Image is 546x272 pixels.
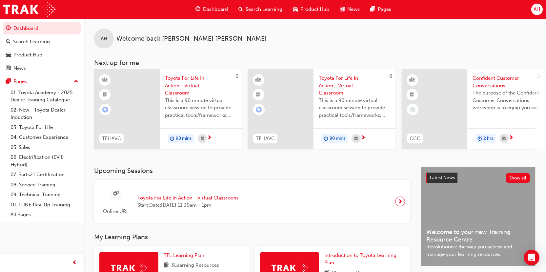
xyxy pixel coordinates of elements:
button: DashboardSearch LearningProduct HubNews [3,21,81,75]
a: Online URLToyota For Life In Action - Virtual ClassroomStart Date:[DATE] 11:30am - 1pm [99,185,405,218]
span: news-icon [340,5,345,13]
a: 0TFLIAVCToyota For Life In Action - Virtual ClassroomThis is a 90 minute virtual classroom sessio... [248,69,395,149]
span: next-icon [361,135,366,141]
div: News [13,65,26,72]
span: duration-icon [324,135,328,143]
h3: Next up for me [84,59,546,67]
span: CCC [410,135,420,142]
span: prev-icon [72,259,77,267]
span: news-icon [6,66,11,72]
button: Pages [3,75,81,88]
span: book-icon [164,262,169,270]
a: 04. Customer Experience [8,132,81,142]
span: 90 mins [330,135,345,142]
a: car-iconProduct Hub [288,3,334,16]
span: AH [101,35,107,43]
span: This is a 90 minute virtual classroom session to provide practical tools/frameworks, behaviours a... [319,97,390,119]
a: search-iconSearch Learning [233,3,288,16]
a: 05. Sales [8,142,81,153]
span: This is a 90 minute virtual classroom session to provide practical tools/frameworks, behaviours a... [165,97,236,119]
a: 09. Technical Training [8,190,81,200]
span: duration-icon [170,135,174,143]
a: pages-iconPages [365,3,396,16]
span: AH [534,6,540,13]
a: 01. Toyota Academy - 2025 Dealer Training Catalogue [8,88,81,105]
span: pages-icon [370,5,375,13]
span: learningRecordVerb_ENROLL-icon [102,107,108,113]
span: Latest News [430,175,455,180]
button: Show all [506,173,530,183]
a: TFL Learning Plan [164,252,207,259]
span: 240 [537,73,546,79]
span: booktick-icon [103,91,107,99]
span: up-icon [74,77,78,86]
a: 08. Service Training [8,180,81,190]
a: 07. Parts21 Certification [8,170,81,180]
span: Toyota For Life In Action - Virtual Classroom [165,74,236,97]
img: Trak [3,2,55,17]
span: Introduction to Toyota Learning Plan [324,252,396,266]
span: Dashboard [203,6,228,13]
span: learningResourceType_INSTRUCTOR_LED-icon [103,76,107,84]
span: search-icon [238,5,243,13]
a: news-iconNews [334,3,365,16]
span: car-icon [293,5,298,13]
span: pages-icon [6,79,11,85]
a: Latest NewsShow all [426,173,530,183]
span: guage-icon [6,26,11,31]
span: learningResourceType_INSTRUCTOR_LED-icon [410,76,415,84]
h3: Upcoming Sessions [94,167,410,175]
span: Toyota For Life In Action - Virtual Classroom [319,74,390,97]
span: sessionType_ONLINE_URL-icon [113,190,118,198]
span: guage-icon [195,5,200,13]
span: duration-icon [477,135,482,143]
a: All Pages [8,210,81,220]
span: Confident Customer Conversations [473,74,544,89]
a: 02. New - Toyota Dealer Induction [8,105,81,122]
span: TFL Learning Plan [164,252,204,258]
span: learningRecordVerb_ENROLL-icon [256,107,262,113]
span: Welcome to your new Training Resource Centre [426,228,530,243]
a: Product Hub [3,49,81,61]
span: 90 mins [176,135,192,142]
span: TFLIAVC [256,135,275,142]
span: learningRecordVerb_NONE-icon [410,107,415,113]
a: News [3,62,81,74]
span: calendar-icon [502,135,506,143]
span: Start Date: [DATE] 11:30am - 1pm [137,201,238,209]
span: car-icon [6,52,11,58]
span: Revolutionise the way you access and manage your learning resources. [426,243,530,258]
span: Welcome back , [PERSON_NAME] [PERSON_NAME] [116,35,267,43]
span: next-icon [207,135,212,141]
h3: My Learning Plans [94,233,410,241]
a: guage-iconDashboard [190,3,233,16]
span: search-icon [6,39,10,45]
span: calendar-icon [354,135,358,143]
div: Search Learning [13,38,50,46]
span: next-icon [398,197,403,206]
div: Open Intercom Messenger [524,250,539,265]
a: Introduction to Toyota Learning Plan [324,252,405,266]
a: 10. TUNE Rev-Up Training [8,200,81,210]
div: Pages [13,78,27,85]
span: learningResourceType_INSTRUCTOR_LED-icon [256,76,261,84]
div: Product Hub [13,51,42,59]
span: News [347,6,360,13]
a: Search Learning [3,36,81,48]
span: 0 [389,73,392,79]
a: Latest NewsShow allWelcome to your new Training Resource CentreRevolutionise the way you access a... [421,167,536,266]
span: Toyota For Life In Action - Virtual Classroom [137,194,238,202]
a: 06. Electrification (EV & Hybrid) [8,152,81,170]
span: The purpose of the Confident Customer Conversations workshop is to equip you with tools to commun... [473,89,544,112]
span: 0 [235,73,238,79]
button: AH [531,4,543,15]
span: 2 hrs [483,135,493,142]
span: next-icon [509,135,514,141]
span: Product Hub [300,6,329,13]
a: 03. Toyota For Life [8,122,81,133]
span: Search Learning [246,6,282,13]
span: booktick-icon [256,91,261,99]
span: calendar-icon [201,135,204,143]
